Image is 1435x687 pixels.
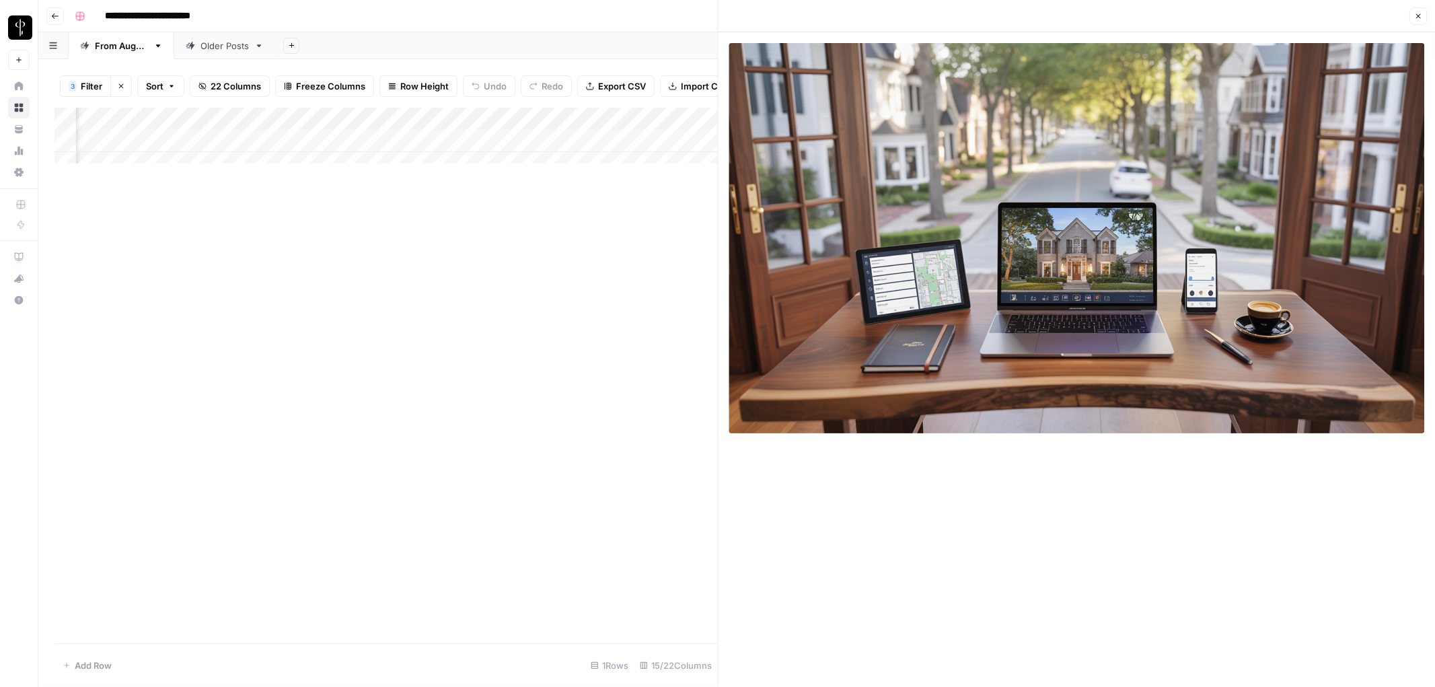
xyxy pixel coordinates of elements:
[8,140,30,161] a: Usage
[681,79,729,93] span: Import CSV
[521,75,572,97] button: Redo
[729,43,1425,433] img: Row/Cell
[634,655,718,676] div: 15/22 Columns
[8,161,30,183] a: Settings
[660,75,738,97] button: Import CSV
[8,246,30,268] a: AirOps Academy
[174,32,275,59] a: Older Posts
[200,39,249,52] div: Older Posts
[275,75,374,97] button: Freeze Columns
[190,75,270,97] button: 22 Columns
[69,32,174,59] a: From [DATE]
[211,79,261,93] span: 22 Columns
[400,79,449,93] span: Row Height
[8,268,30,289] button: What's new?
[71,81,75,92] span: 3
[463,75,515,97] button: Undo
[8,97,30,118] a: Browse
[484,79,507,93] span: Undo
[8,75,30,97] a: Home
[137,75,184,97] button: Sort
[146,79,163,93] span: Sort
[598,79,646,93] span: Export CSV
[75,659,112,672] span: Add Row
[60,75,110,97] button: 3Filter
[379,75,457,97] button: Row Height
[95,39,148,52] div: From [DATE]
[585,655,634,676] div: 1 Rows
[8,289,30,311] button: Help + Support
[8,15,32,40] img: LP Production Workloads Logo
[81,79,102,93] span: Filter
[69,81,77,92] div: 3
[8,11,30,44] button: Workspace: LP Production Workloads
[296,79,365,93] span: Freeze Columns
[577,75,655,97] button: Export CSV
[542,79,563,93] span: Redo
[54,655,120,676] button: Add Row
[8,118,30,140] a: Your Data
[9,268,29,289] div: What's new?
